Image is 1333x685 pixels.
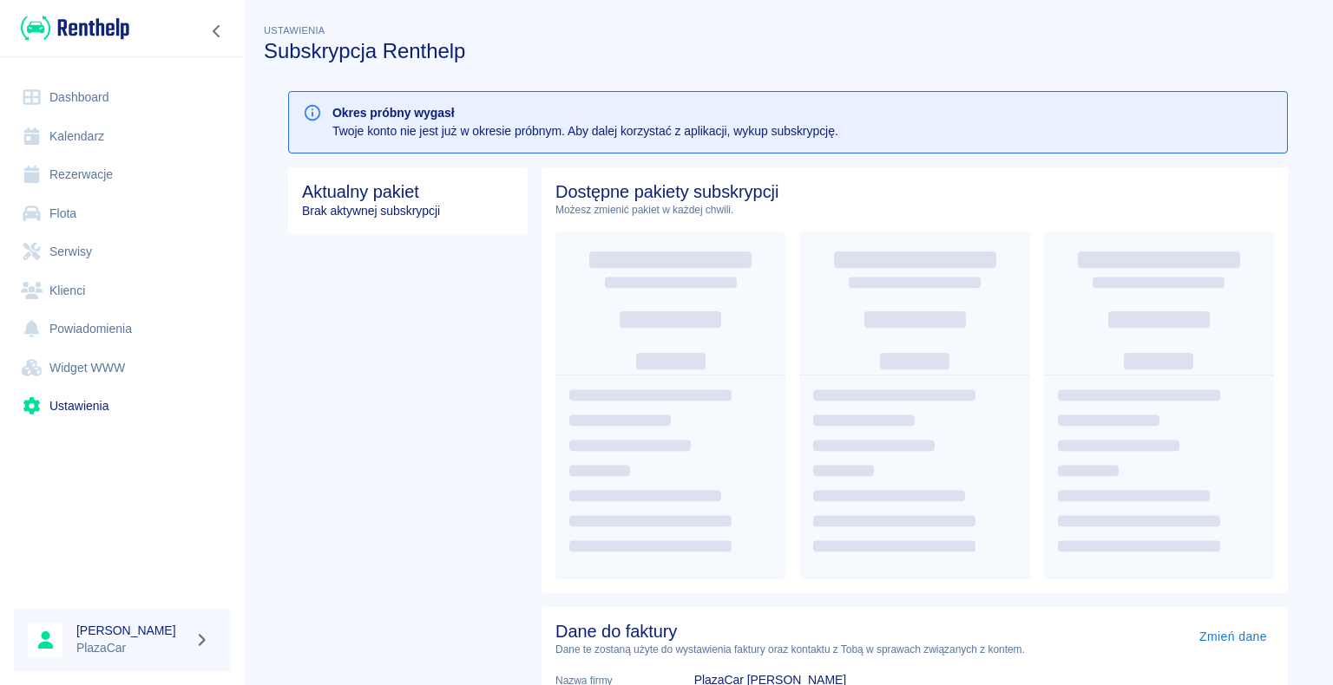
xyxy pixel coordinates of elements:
[555,621,1025,642] h4: Dane do faktury
[76,639,187,657] p: PlazaCar
[332,106,455,120] b: Okres próbny wygasł
[14,78,230,117] a: Dashboard
[14,14,129,42] a: Renthelp logo
[14,271,230,310] a: Klienci
[264,39,1312,63] h3: Subskrypcja Renthelp
[14,349,230,388] a: Widget WWW
[14,194,230,233] a: Flota
[14,232,230,271] a: Serwisy
[14,155,230,194] a: Rezerwacje
[14,387,230,426] a: Ustawienia
[264,25,325,36] span: Ustawienia
[1192,621,1274,653] a: Zmień dane
[204,20,230,42] button: Zwiń nawigację
[302,202,514,220] p: Brak aktywnej subskrypcji
[555,642,1025,657] p: Dane te zostaną użyte do wystawienia faktury oraz kontaktu z Tobą w sprawach związanych z kontem.
[302,181,514,202] h4: Aktualny pakiet
[332,122,838,140] p: Twoje konto nie jest już w okresie próbnym. Aby dalej korzystać z aplikacji, wykup subskrypcję.
[14,310,230,349] a: Powiadomienia
[76,622,187,639] h6: [PERSON_NAME]
[14,117,230,156] a: Kalendarz
[21,14,129,42] img: Renthelp logo
[555,202,1274,218] p: Możesz zmienić pakiet w każdej chwili.
[555,181,1274,202] h4: Dostępne pakiety subskrypcji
